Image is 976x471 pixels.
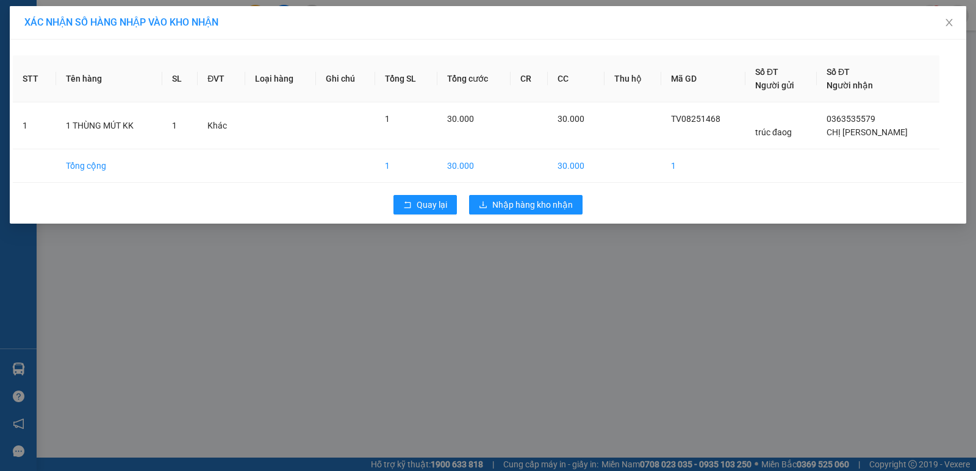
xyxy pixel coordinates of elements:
th: CR [511,55,548,102]
span: VP [PERSON_NAME] ([GEOGRAPHIC_DATA]) [5,41,123,64]
strong: BIÊN NHẬN GỬI HÀNG [41,7,142,18]
th: CC [548,55,605,102]
th: STT [13,55,56,102]
span: Quay lại [417,198,447,211]
th: ĐVT [198,55,245,102]
span: Nhập hàng kho nhận [492,198,573,211]
td: 1 THÙNG MÚT KK [56,102,162,149]
td: 30.000 [437,149,511,183]
span: CHỊ [PERSON_NAME] [827,127,908,137]
td: 1 [13,102,56,149]
th: Ghi chú [316,55,375,102]
th: SL [162,55,198,102]
span: trúc đaog [755,127,792,137]
button: Close [932,6,966,40]
span: 1 [385,114,390,124]
button: rollbackQuay lại [393,195,457,214]
span: 1 [172,121,177,130]
th: Tổng cước [437,55,511,102]
span: Số ĐT [827,67,850,77]
span: GIAO: [5,79,29,91]
span: VP Cầu Kè - [25,24,120,35]
span: 30.000 [447,114,474,124]
span: Số ĐT [755,67,778,77]
button: downloadNhập hàng kho nhận [469,195,583,214]
th: Thu hộ [605,55,662,102]
span: Người nhận [827,80,873,90]
th: Tên hàng [56,55,162,102]
span: 0703184542 - [5,66,87,77]
span: rollback [403,200,412,210]
th: Tổng SL [375,55,437,102]
p: NHẬN: [5,41,178,64]
span: 0363535579 [827,114,875,124]
th: Mã GD [661,55,745,102]
span: close [944,18,954,27]
span: Người gửi [755,80,794,90]
span: PHƯƠNG [76,24,120,35]
span: HIỀN [65,66,87,77]
span: 30.000 [558,114,584,124]
td: Khác [198,102,245,149]
th: Loại hàng [245,55,316,102]
span: download [479,200,487,210]
span: XÁC NHẬN SỐ HÀNG NHẬP VÀO KHO NHẬN [24,16,218,28]
span: TV08251468 [671,114,720,124]
td: Tổng cộng [56,149,162,183]
p: GỬI: [5,24,178,35]
td: 1 [375,149,437,183]
td: 30.000 [548,149,605,183]
td: 1 [661,149,745,183]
